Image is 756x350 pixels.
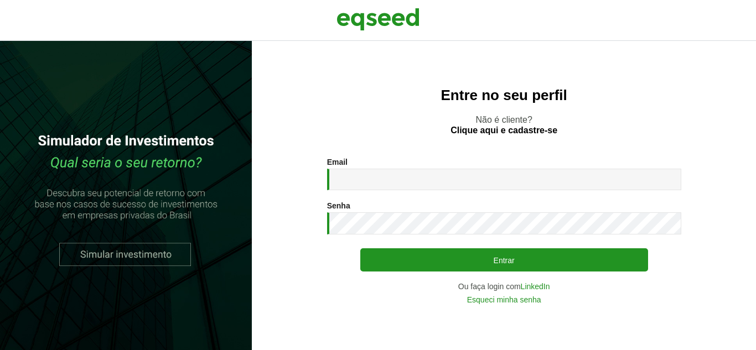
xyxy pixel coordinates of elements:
[327,158,348,166] label: Email
[274,114,734,135] p: Não é cliente?
[451,126,557,135] a: Clique aqui e cadastre-se
[327,283,681,290] div: Ou faça login com
[274,87,734,103] h2: Entre no seu perfil
[336,6,420,33] img: EqSeed Logo
[360,248,648,271] button: Entrar
[521,283,550,290] a: LinkedIn
[327,202,350,210] label: Senha
[467,296,541,304] a: Esqueci minha senha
